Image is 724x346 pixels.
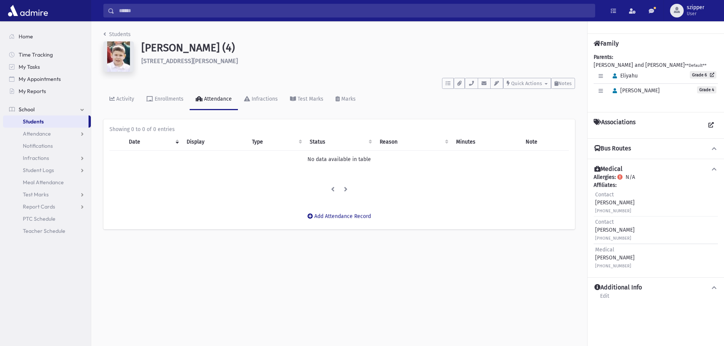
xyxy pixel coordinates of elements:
div: Marks [340,96,356,102]
div: N/A [594,173,718,271]
span: Infractions [23,155,49,161]
span: Report Cards [23,203,55,210]
a: Time Tracking [3,49,91,61]
a: Student Logs [3,164,91,176]
div: Showing 0 to 0 of 0 entries [109,125,569,133]
span: Students [23,118,44,125]
small: [PHONE_NUMBER] [595,236,631,241]
h1: [PERSON_NAME] (4) [141,41,575,54]
small: [PHONE_NUMBER] [595,209,631,213]
th: Note [521,133,569,151]
h4: Medical [594,165,623,173]
span: School [19,106,35,113]
div: Enrollments [153,96,184,102]
div: [PERSON_NAME] and [PERSON_NAME] [594,53,718,106]
a: Meal Attendance [3,176,91,188]
div: [PERSON_NAME] [595,191,635,215]
a: Home [3,30,91,43]
span: My Reports [19,88,46,95]
span: Quick Actions [511,81,542,86]
div: Test Marks [296,96,323,102]
th: Status: activate to sort column ascending [305,133,375,151]
span: Meal Attendance [23,179,64,186]
span: Teacher Schedule [23,228,65,234]
span: My Appointments [19,76,61,82]
th: Date: activate to sort column ascending [124,133,182,151]
img: AdmirePro [6,3,50,18]
b: Allergies: [594,174,616,180]
span: Attendance [23,130,51,137]
nav: breadcrumb [103,30,131,41]
a: Edit [600,292,610,305]
span: [PERSON_NAME] [609,87,660,94]
span: Student Logs [23,167,54,174]
h6: [STREET_ADDRESS][PERSON_NAME] [141,57,575,65]
span: Home [19,33,33,40]
td: No data available in table [109,151,569,168]
div: [PERSON_NAME] [595,218,635,242]
span: My Tasks [19,63,40,70]
span: Time Tracking [19,51,53,58]
a: Enrollments [140,89,190,110]
span: Test Marks [23,191,49,198]
a: Infractions [3,152,91,164]
a: School [3,103,91,115]
span: Medical [595,246,614,253]
a: Attendance [190,89,238,110]
div: [PERSON_NAME] [595,246,635,270]
a: View all Associations [704,118,718,132]
th: Minutes [452,133,521,151]
h4: Bus Routes [594,145,631,153]
button: Add Attendance Record [303,210,376,223]
th: Reason: activate to sort column ascending [375,133,452,151]
h4: Additional Info [594,284,642,292]
a: My Appointments [3,73,91,85]
span: Notes [558,81,572,86]
span: PTC Schedule [23,215,55,222]
button: Quick Actions [503,78,551,89]
h4: Family [594,40,619,47]
a: Attendance [3,128,91,140]
b: Parents: [594,54,613,60]
th: Display [182,133,247,151]
div: Infractions [250,96,278,102]
div: Activity [115,96,134,102]
h4: Associations [594,118,635,132]
small: [PHONE_NUMBER] [595,264,631,269]
button: Notes [551,78,575,89]
a: Test Marks [3,188,91,201]
span: Contact [595,191,614,198]
a: Teacher Schedule [3,225,91,237]
b: Affiliates: [594,182,616,188]
span: User [687,11,704,17]
a: Report Cards [3,201,91,213]
span: Grade 4 [697,86,716,93]
a: Marks [330,89,362,110]
span: Eliyahu [609,73,638,79]
th: Type: activate to sort column ascending [247,133,306,151]
input: Search [114,4,595,17]
a: Notifications [3,140,91,152]
a: Test Marks [284,89,330,110]
a: My Reports [3,85,91,97]
a: Infractions [238,89,284,110]
button: Medical [594,165,718,173]
a: Students [103,31,131,38]
span: szipper [687,5,704,11]
span: Notifications [23,142,53,149]
a: My Tasks [3,61,91,73]
span: Contact [595,219,614,225]
button: Bus Routes [594,145,718,153]
a: Grade 6 [690,71,716,79]
a: PTC Schedule [3,213,91,225]
a: Students [3,115,89,128]
div: Attendance [203,96,232,102]
button: Additional Info [594,284,718,292]
a: Activity [103,89,140,110]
